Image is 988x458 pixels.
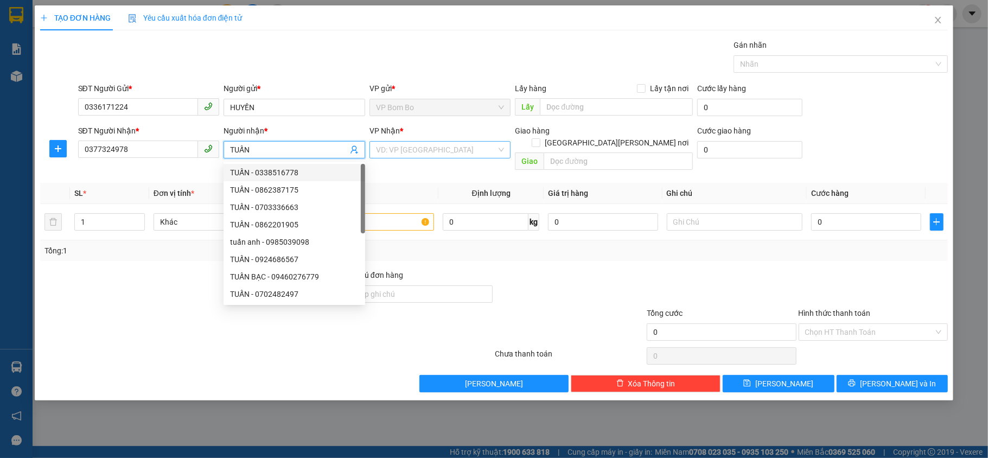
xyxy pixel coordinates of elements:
[616,379,624,388] span: delete
[49,140,67,157] button: plus
[515,152,544,170] span: Giao
[230,201,359,213] div: TUẤN - 0703336663
[230,253,359,265] div: TUẤN - 0924686567
[50,144,66,153] span: plus
[848,379,856,388] span: printer
[697,84,746,93] label: Cước lấy hàng
[369,82,511,94] div: VP gửi
[230,184,359,196] div: TUẤN - 0862387175
[160,214,283,230] span: Khác
[930,218,944,226] span: plus
[697,99,802,116] input: Cước lấy hàng
[224,285,365,303] div: TUẤN - 0702482497
[548,189,588,198] span: Giá trị hàng
[734,41,767,49] label: Gán nhãn
[743,379,751,388] span: save
[128,14,243,22] span: Yêu cầu xuất hóa đơn điện tử
[465,378,523,390] span: [PERSON_NAME]
[419,375,569,392] button: [PERSON_NAME]
[646,82,693,94] span: Lấy tận nơi
[515,98,540,116] span: Lấy
[472,189,511,198] span: Định lượng
[154,189,194,198] span: Đơn vị tính
[923,5,953,36] button: Close
[837,375,948,392] button: printer[PERSON_NAME] và In
[44,245,382,257] div: Tổng: 1
[934,16,942,24] span: close
[350,145,359,154] span: user-add
[224,199,365,216] div: TUẤN - 0703336663
[40,14,48,22] span: plus
[230,236,359,248] div: tuấn anh - 0985039098
[540,137,693,149] span: [GEOGRAPHIC_DATA][PERSON_NAME] nơi
[697,126,751,135] label: Cước giao hàng
[78,82,220,94] div: SĐT Người Gửi
[230,288,359,300] div: TUẤN - 0702482497
[528,213,539,231] span: kg
[343,285,493,303] input: Ghi chú đơn hàng
[930,213,944,231] button: plus
[548,213,658,231] input: 0
[628,378,675,390] span: Xóa Thông tin
[860,378,936,390] span: [PERSON_NAME] và In
[230,271,359,283] div: TUẤN BẠC - 09460276779
[78,125,220,137] div: SĐT Người Nhận
[40,14,111,22] span: TẠO ĐƠN HÀNG
[662,183,807,204] th: Ghi chú
[755,378,813,390] span: [PERSON_NAME]
[647,309,683,317] span: Tổng cước
[799,309,871,317] label: Hình thức thanh toán
[298,213,435,231] input: VD: Bàn, Ghế
[571,375,721,392] button: deleteXóa Thông tin
[540,98,693,116] input: Dọc đường
[667,213,803,231] input: Ghi Chú
[224,82,365,94] div: Người gửi
[697,141,802,158] input: Cước giao hàng
[376,99,505,116] span: VP Bom Bo
[224,268,365,285] div: TUẤN BẠC - 09460276779
[343,271,403,279] label: Ghi chú đơn hàng
[723,375,834,392] button: save[PERSON_NAME]
[230,219,359,231] div: TUẤN - 0862201905
[224,216,365,233] div: TUẤN - 0862201905
[515,126,550,135] span: Giao hàng
[224,164,365,181] div: TUẤN - 0338516778
[811,189,849,198] span: Cước hàng
[224,251,365,268] div: TUẤN - 0924686567
[494,348,646,367] div: Chưa thanh toán
[224,181,365,199] div: TUẤN - 0862387175
[128,14,137,23] img: icon
[74,189,83,198] span: SL
[544,152,693,170] input: Dọc đường
[230,167,359,179] div: TUẤN - 0338516778
[204,144,213,153] span: phone
[515,84,546,93] span: Lấy hàng
[224,233,365,251] div: tuấn anh - 0985039098
[224,125,365,137] div: Người nhận
[44,213,62,231] button: delete
[204,102,213,111] span: phone
[369,126,400,135] span: VP Nhận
